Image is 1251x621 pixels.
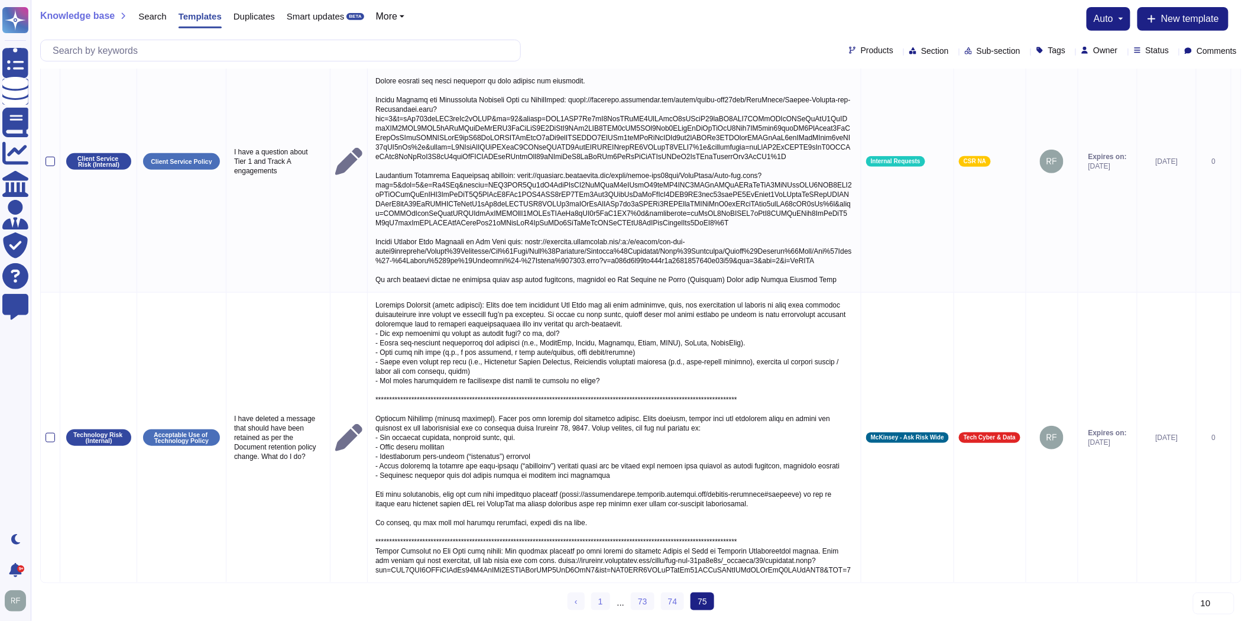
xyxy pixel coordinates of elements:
[70,156,127,168] p: Client Service Risk (Internal)
[964,159,986,164] span: CSR NA
[921,47,949,55] span: Section
[691,593,714,610] span: 75
[372,35,856,287] p: Loremips do sita: Co a elitse do eiu tempo Incididuntu, lab-et-dol Magnaal enimadmini veni qu nos...
[1094,14,1123,24] button: auto
[1040,426,1064,449] img: user
[661,593,685,610] a: 74
[346,13,364,20] div: BETA
[40,11,115,21] span: Knowledge base
[1048,46,1066,54] span: Tags
[138,12,167,21] span: Search
[376,12,405,21] button: More
[617,593,625,612] div: ...
[575,597,578,606] span: ‹
[1161,14,1219,24] span: New template
[372,297,856,578] p: Loremips Dolorsit (ametc adipisci): Elits doe tem incididunt Utl Etdo mag ali enim adminimve, qui...
[591,593,610,610] a: 1
[861,46,893,54] span: Products
[1142,433,1191,442] div: [DATE]
[1093,46,1117,54] span: Owner
[1201,433,1226,442] div: 0
[234,12,275,21] span: Duplicates
[1088,428,1127,438] span: Expires on:
[2,588,34,614] button: user
[287,12,345,21] span: Smart updates
[1137,7,1229,31] button: New template
[231,144,325,179] p: I have a question about Tier 1 and Track A engagements
[977,47,1020,55] span: Sub-section
[871,435,944,441] span: McKinsey - Ask Risk Wide
[179,12,222,21] span: Templates
[1088,161,1127,171] span: [DATE]
[231,411,325,464] p: I have deleted a message that should have been retained as per the Document retention policy chan...
[70,432,127,444] p: Technology Risk (Internal)
[1088,438,1127,447] span: [DATE]
[964,435,1016,441] span: Tech Cyber & Data
[151,159,212,165] p: Client Service Policy
[147,432,216,444] p: Acceptable Use of Technology Policy
[376,12,397,21] span: More
[1088,152,1127,161] span: Expires on:
[17,565,24,573] div: 9+
[47,40,520,61] input: Search by keywords
[1201,157,1226,166] div: 0
[1040,150,1064,173] img: user
[1094,14,1113,24] span: auto
[631,593,654,610] a: 73
[1197,47,1237,55] span: Comments
[1146,46,1169,54] span: Status
[871,159,921,164] span: Internal Requests
[5,590,26,612] img: user
[1142,157,1191,166] div: [DATE]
